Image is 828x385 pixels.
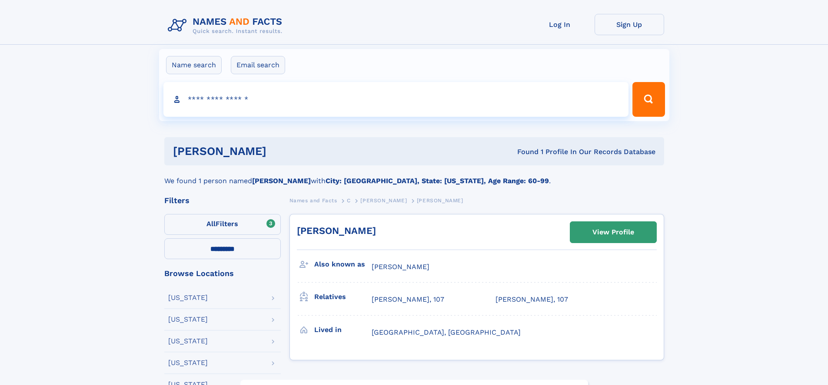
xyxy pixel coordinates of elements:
a: Sign Up [595,14,664,35]
a: [PERSON_NAME], 107 [372,295,444,304]
div: [US_STATE] [168,359,208,366]
b: City: [GEOGRAPHIC_DATA], State: [US_STATE], Age Range: 60-99 [326,177,549,185]
span: [PERSON_NAME] [360,197,407,204]
a: C [347,195,351,206]
div: Filters [164,197,281,204]
label: Email search [231,56,285,74]
div: Found 1 Profile In Our Records Database [392,147,655,157]
a: [PERSON_NAME] [297,225,376,236]
div: View Profile [592,222,634,242]
span: All [206,220,216,228]
div: [US_STATE] [168,316,208,323]
button: Search Button [632,82,665,117]
h3: Relatives [314,290,372,304]
h1: [PERSON_NAME] [173,146,392,157]
a: Log In [525,14,595,35]
span: C [347,197,351,204]
a: [PERSON_NAME] [360,195,407,206]
span: [PERSON_NAME] [372,263,429,271]
span: [PERSON_NAME] [417,197,463,204]
h3: Lived in [314,322,372,337]
div: We found 1 person named with . [164,165,664,186]
div: [US_STATE] [168,294,208,301]
a: [PERSON_NAME], 107 [495,295,568,304]
h3: Also known as [314,257,372,272]
img: Logo Names and Facts [164,14,289,37]
input: search input [163,82,629,117]
a: View Profile [570,222,656,243]
label: Name search [166,56,222,74]
span: [GEOGRAPHIC_DATA], [GEOGRAPHIC_DATA] [372,328,521,336]
div: [US_STATE] [168,338,208,345]
a: Names and Facts [289,195,337,206]
div: Browse Locations [164,270,281,277]
b: [PERSON_NAME] [252,177,311,185]
label: Filters [164,214,281,235]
